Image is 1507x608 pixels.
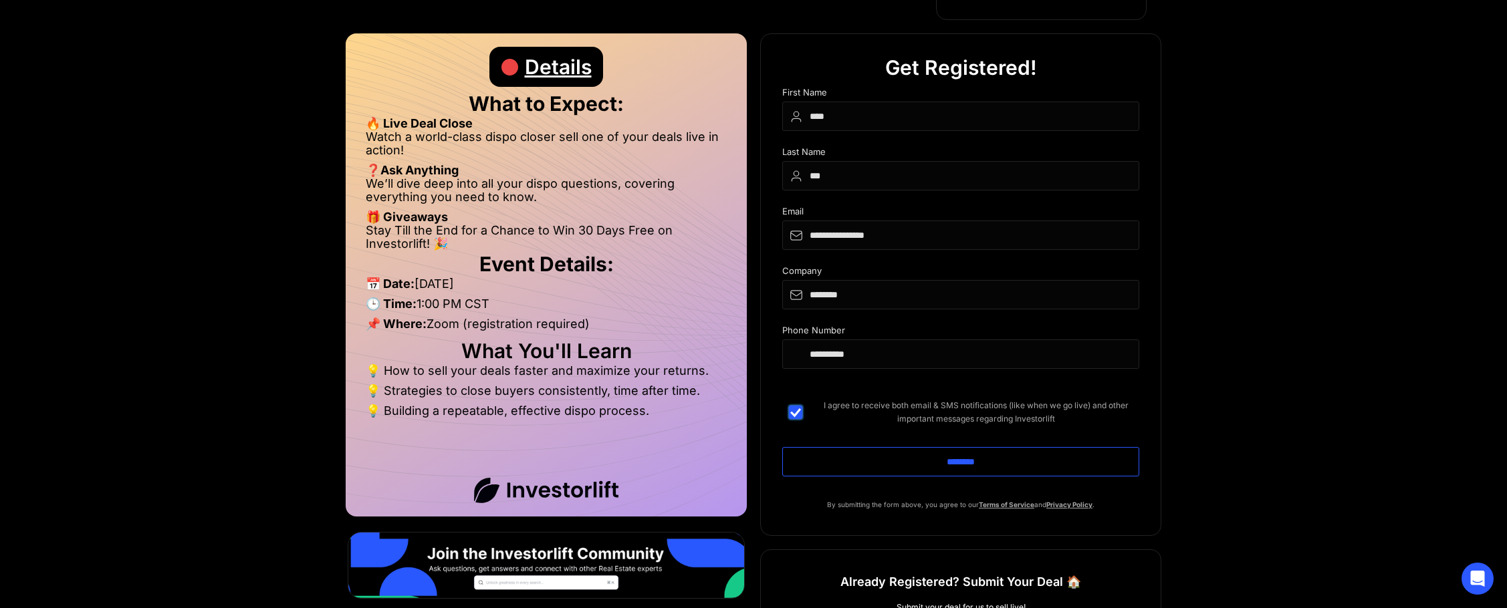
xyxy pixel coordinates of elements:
[366,404,727,418] li: 💡 Building a repeatable, effective dispo process.
[366,384,727,404] li: 💡 Strategies to close buyers consistently, time after time.
[782,147,1139,161] div: Last Name
[479,252,614,276] strong: Event Details:
[469,92,624,116] strong: What to Expect:
[782,266,1139,280] div: Company
[782,88,1139,102] div: First Name
[885,47,1037,88] div: Get Registered!
[366,210,448,224] strong: 🎁 Giveaways
[366,177,727,210] li: We’ll dive deep into all your dispo questions, covering everything you need to know.
[366,116,473,130] strong: 🔥 Live Deal Close
[366,277,415,291] strong: 📅 Date:
[366,277,727,297] li: [DATE]
[366,364,727,384] li: 💡 How to sell your deals faster and maximize your returns.
[366,297,727,317] li: 1:00 PM CST
[366,130,727,164] li: Watch a world-class dispo closer sell one of your deals live in action!
[813,399,1139,426] span: I agree to receive both email & SMS notifications (like when we go live) and other important mess...
[782,88,1139,498] form: DIspo Day Main Form
[366,317,727,337] li: Zoom (registration required)
[782,206,1139,220] div: Email
[366,224,727,251] li: Stay Till the End for a Chance to Win 30 Days Free on Investorlift! 🎉
[782,498,1139,511] p: By submitting the form above, you agree to our and .
[366,317,427,331] strong: 📌 Where:
[366,297,417,311] strong: 🕒 Time:
[1046,500,1092,508] a: Privacy Policy
[782,325,1139,339] div: Phone Number
[366,344,727,357] h2: What You'll Learn
[1462,563,1494,595] div: Open Intercom Messenger
[525,47,592,87] div: Details
[366,163,459,177] strong: ❓Ask Anything
[979,500,1034,508] a: Terms of Service
[840,570,1081,594] h1: Already Registered? Submit Your Deal 🏠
